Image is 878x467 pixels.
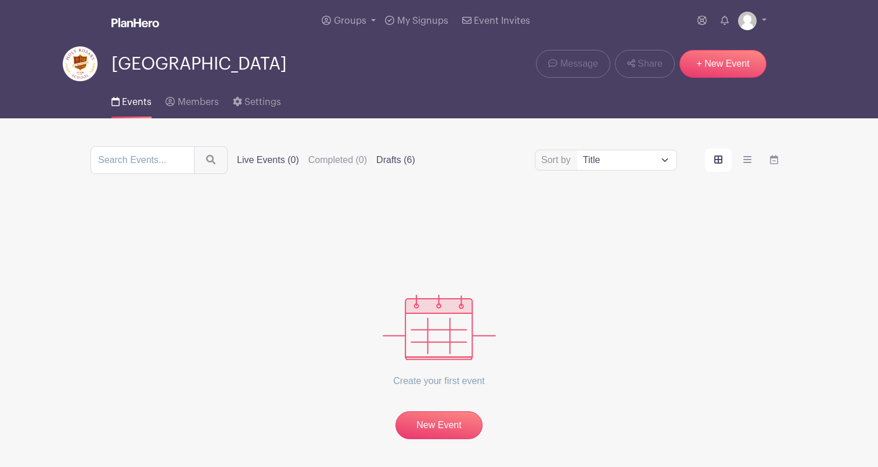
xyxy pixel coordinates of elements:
[679,50,767,78] a: + New Event
[237,153,415,167] div: filters
[560,57,598,71] span: Message
[383,295,496,360] img: events_empty-56550af544ae17c43cc50f3ebafa394433d06d5f1891c01edc4b5d1d59cfda54.svg
[397,16,448,26] span: My Signups
[111,55,287,74] span: [GEOGRAPHIC_DATA]
[383,360,496,402] p: Create your first event
[178,97,219,107] span: Members
[91,146,195,174] input: Search Events...
[334,16,366,26] span: Groups
[376,153,415,167] label: Drafts (6)
[536,50,610,78] a: Message
[738,12,757,30] img: default-ce2991bfa6775e67f084385cd625a349d9dcbb7a52a09fb2fda1e96e2d18dcdb.png
[395,411,483,439] a: New Event
[237,153,299,167] label: Live Events (0)
[244,97,281,107] span: Settings
[233,81,281,118] a: Settings
[122,97,152,107] span: Events
[63,46,98,81] img: hr-logo-circle.png
[705,149,787,172] div: order and view
[165,81,218,118] a: Members
[541,153,574,167] label: Sort by
[615,50,675,78] a: Share
[474,16,530,26] span: Event Invites
[308,153,367,167] label: Completed (0)
[111,18,159,27] img: logo_white-6c42ec7e38ccf1d336a20a19083b03d10ae64f83f12c07503d8b9e83406b4c7d.svg
[111,81,152,118] a: Events
[638,57,663,71] span: Share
